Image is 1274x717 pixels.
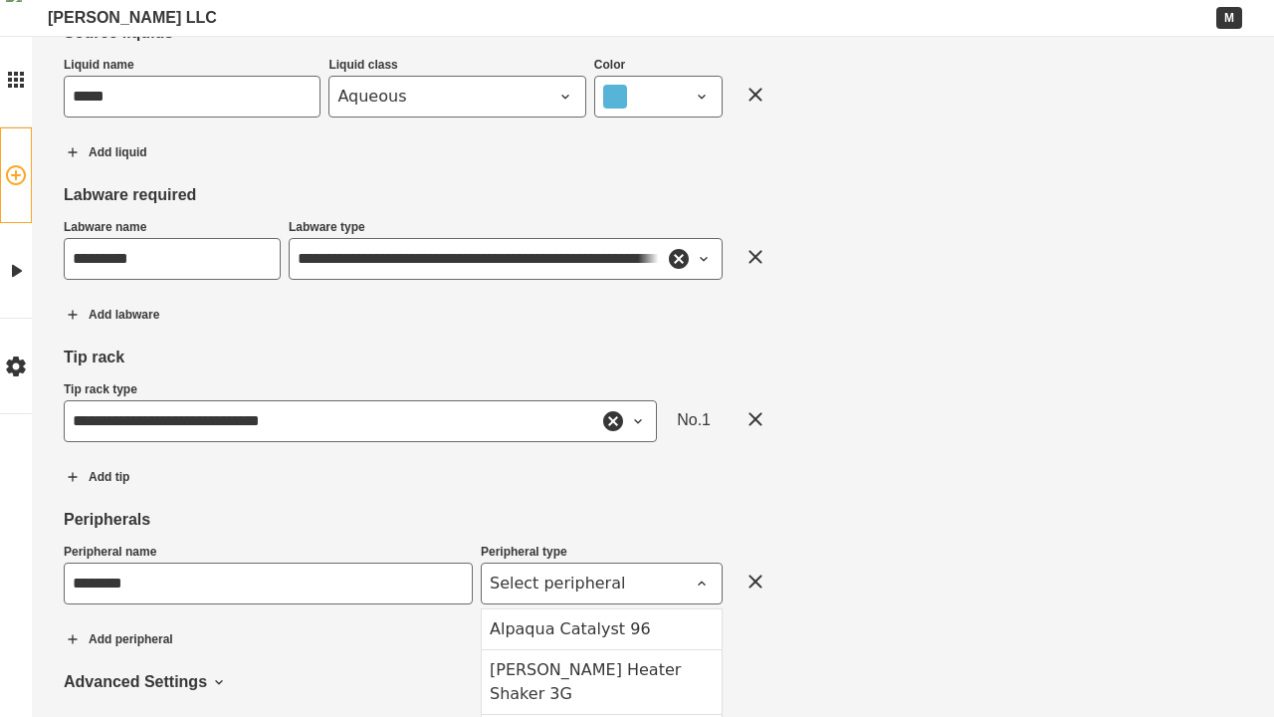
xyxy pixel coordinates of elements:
label: Liquid name [64,58,134,76]
span: Select peripheral [490,572,690,596]
div: [PERSON_NAME] Heater Shaker 3G [482,649,722,714]
label: Color [594,58,625,76]
div: M [1216,7,1242,29]
label: Labware name [64,220,146,238]
div: Labware required [64,185,780,204]
div: blue [603,85,627,109]
a: [PERSON_NAME] LLC [48,8,217,27]
div: Advanced Settings [64,672,780,691]
label: Tip rack type [64,382,137,400]
label: Peripheral type [481,545,567,563]
div: Alpaqua Catalyst 96 [482,609,722,649]
label: Peripheral name [64,545,156,563]
span: Aqueous [337,85,552,109]
label: Liquid class [328,58,397,76]
button: Add labware [48,290,176,340]
button: Add peripheral [48,614,190,664]
div: No. 1 [665,398,723,444]
button: Add tip [48,452,146,502]
button: Add liquid [48,127,164,177]
div: Peripherals [64,510,780,529]
label: Labware type [289,220,365,238]
div: Tip rack [64,348,780,366]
